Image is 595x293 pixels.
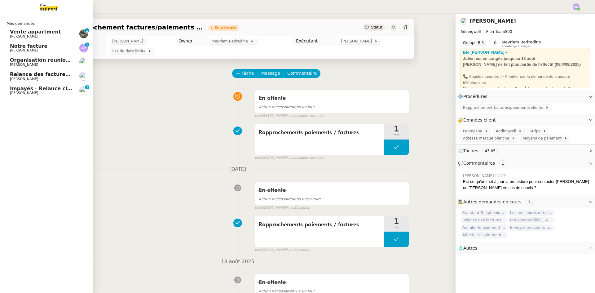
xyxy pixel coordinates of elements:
span: Vente appartment [10,29,61,35]
span: Envoyer procédure abonnements Qonto [508,224,555,231]
span: En attente [259,95,286,101]
button: Message [258,69,284,78]
span: Rapprochement factures/paiements clients [463,104,545,111]
img: users%2FlYQRlXr5PqQcMLrwReJQXYQRRED2%2Favatar%2F8da5697c-73dd-43c4-b23a-af95f04560b4 [79,86,88,95]
div: 🔐Données client [456,114,595,126]
nz-tag: 7 [526,199,533,205]
nz-badge-sup: 3 [85,85,89,89]
span: [PERSON_NAME] [463,173,495,179]
span: 🔐 [458,117,498,124]
span: Addingwell [461,29,481,34]
span: [PERSON_NAME] [10,34,38,38]
span: ⚙️ [458,93,490,100]
span: Affecter les virements Spendesk au compte 517000 [461,232,507,238]
span: Adresse marque blanche [463,135,512,141]
img: users%2FrssbVgR8pSYriYNmUDKzQX9syo02%2Favatar%2Fb215b948-7ecd-4adc-935c-e0e4aeaee93e [461,18,467,24]
span: Stripe [530,128,543,134]
img: svg [573,3,580,10]
span: Relance des factures- [DATE] [10,71,91,77]
span: 1 [384,125,409,133]
span: [DATE] [495,173,509,179]
span: il y a quelques secondes [286,155,324,161]
p: 1 [86,42,88,48]
img: svg [79,44,88,52]
strong: [PERSON_NAME] ne fait plus partie de l'effectif (08/0/08/2025) [463,62,581,67]
span: Tâche [241,70,254,77]
nz-tag: 43:05 [482,148,498,154]
span: Plan Team [486,29,505,34]
span: [PERSON_NAME] [341,38,374,44]
small: [PERSON_NAME] [255,113,324,118]
nz-badge-sup: 1 [85,28,89,33]
div: En attente [214,26,236,30]
small: [PERSON_NAME] [255,247,310,253]
span: Commentaires [463,161,495,166]
span: par [255,247,260,253]
img: users%2FrssbVgR8pSYriYNmUDKzQX9syo02%2Favatar%2Fb215b948-7ecd-4adc-935c-e0e4aeaee93e [79,72,88,81]
nz-badge-sup: 1 [85,42,89,47]
span: [PERSON_NAME] [10,91,38,95]
span: min [384,225,409,230]
span: Les meilleures offres pour votre entreprise : [PERSON_NAME], économisez grâce à des offres à duré... [508,210,555,216]
span: par [255,113,260,118]
span: [PERSON_NAME] [10,63,38,67]
div: 📞 Appels manqués -> À forker sur la demande de standard téléphonique [463,73,588,86]
span: Annuler le paiement erroné [461,224,507,231]
p: 3 [86,85,88,91]
strong: Julien est en congés jusqu'au 18 août [463,56,535,61]
span: Meyriam Bedredine [502,40,541,44]
span: & [494,40,496,48]
button: Tâche [232,69,258,78]
a: Bio [PERSON_NAME] - [463,50,507,55]
span: En attente [259,188,286,193]
p: 1 [86,28,88,34]
span: il y a 21 heures [286,205,310,211]
span: Standard Téléphonique - [PERSON_NAME]/Addingwell [461,210,507,216]
span: En attente [259,280,286,285]
span: Pennylane [463,128,485,134]
span: Meyriam Bedredine [212,38,250,44]
img: 390d5429-d57e-4c9b-b625-ae6f09e29702 [79,29,88,38]
span: Action nécessaire [259,197,292,201]
span: min [384,133,409,138]
span: Knowledge manager [502,45,531,48]
span: dans une heure [259,197,320,201]
span: dans un jour [259,105,315,109]
span: Impayés - Relance client - 6 août 2025 [10,86,117,91]
small: [PERSON_NAME] [255,155,324,161]
span: 🕵️ [458,199,535,204]
div: 🕵️Autres demandes en cours 7 [456,196,595,208]
button: Commentaire [284,69,320,78]
span: Statut [371,25,382,29]
nz-tag: 1 [499,160,507,166]
span: Addingwell [496,128,518,134]
td: Exécutant [293,36,336,46]
div: Réception factures Addingwell --> À forker sur la demande "relance des factures" [463,86,588,98]
div: Est-ce qu'on met à jour la procédure pour contacter [PERSON_NAME] ou [PERSON_NAME] en cas de souc... [463,179,590,191]
small: [PERSON_NAME] [255,205,310,211]
span: Notre facture [10,43,47,49]
span: il y a quelques secondes [286,113,324,118]
span: par [255,205,260,211]
span: Autres [463,246,477,251]
span: Tâches [463,148,478,153]
span: Autres demandes en cours [463,199,522,204]
span: Commentaire [287,70,317,77]
nz-tag: Groupe B.3 [461,40,486,46]
app-user-label: Knowledge manager [502,40,541,48]
span: [PERSON_NAME] [10,48,38,52]
span: Action nécessaire [259,105,292,109]
span: [PERSON_NAME] [10,77,38,81]
span: 800 [505,29,512,34]
span: il y a 21 heures [286,247,310,253]
a: [PERSON_NAME] [470,18,516,24]
span: Rapprochements paiements / factures [259,220,380,229]
span: Procédures [463,94,487,99]
span: [DATE] [224,165,251,174]
span: Organisation réunion comptable [10,57,100,63]
span: 💬 [458,161,509,166]
span: 18 août 2025 [216,258,259,266]
td: Owner [176,36,207,46]
span: 🧴 [458,246,477,251]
